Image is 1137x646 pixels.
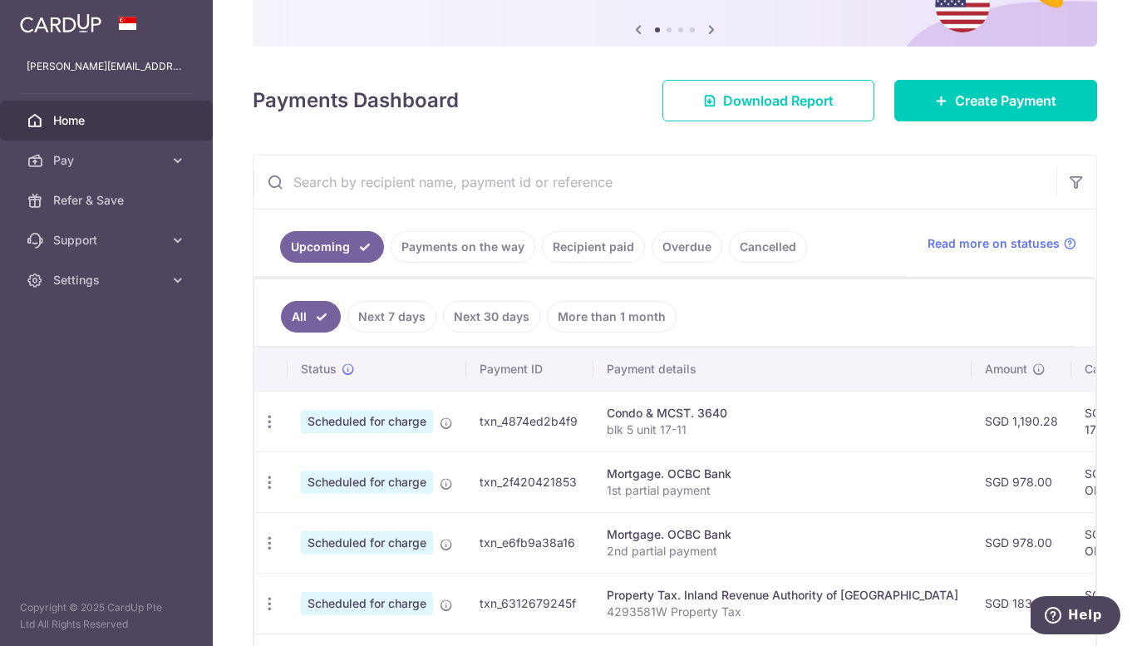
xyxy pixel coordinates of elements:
td: SGD 978.00 [972,512,1071,573]
td: txn_4874ed2b4f9 [466,391,593,451]
a: Payments on the way [391,231,535,263]
span: Pay [53,152,163,169]
span: Status [301,361,337,377]
a: Read more on statuses [928,235,1076,252]
span: Refer & Save [53,192,163,209]
p: blk 5 unit 17-11 [607,422,958,438]
input: Search by recipient name, payment id or reference [253,155,1056,209]
a: All [281,301,341,333]
a: Recipient paid [542,231,645,263]
span: Scheduled for charge [301,531,433,555]
th: Payment details [593,348,972,391]
span: Download Report [723,91,834,111]
a: Overdue [652,231,722,263]
div: Property Tax. Inland Revenue Authority of [GEOGRAPHIC_DATA] [607,587,958,604]
td: txn_e6fb9a38a16 [466,512,593,573]
td: SGD 1,190.28 [972,391,1071,451]
span: Scheduled for charge [301,410,433,433]
a: Next 30 days [443,301,540,333]
a: Create Payment [894,80,1097,121]
iframe: Opens a widget where you can find more information [1031,596,1120,638]
img: CardUp [20,13,101,33]
h4: Payments Dashboard [253,86,459,116]
th: Payment ID [466,348,593,391]
td: txn_2f420421853 [466,451,593,512]
span: Read more on statuses [928,235,1060,252]
div: Mortgage. OCBC Bank [607,526,958,543]
p: 1st partial payment [607,482,958,499]
span: Settings [53,272,163,288]
td: SGD 978.00 [972,451,1071,512]
span: Scheduled for charge [301,592,433,615]
p: 2nd partial payment [607,543,958,560]
a: Next 7 days [347,301,436,333]
span: Home [53,112,163,129]
a: Download Report [662,80,874,121]
p: 4293581W Property Tax [607,604,958,620]
a: Upcoming [280,231,384,263]
td: txn_6312679245f [466,573,593,634]
div: Condo & MCST. 3640 [607,405,958,422]
span: Support [53,232,163,249]
a: Cancelled [729,231,807,263]
div: Mortgage. OCBC Bank [607,466,958,482]
span: Amount [985,361,1027,377]
span: Create Payment [955,91,1056,111]
span: Scheduled for charge [301,471,433,494]
td: SGD 183.00 [972,573,1071,634]
p: [PERSON_NAME][EMAIL_ADDRESS][DOMAIN_NAME] [27,58,186,75]
a: More than 1 month [547,301,677,333]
